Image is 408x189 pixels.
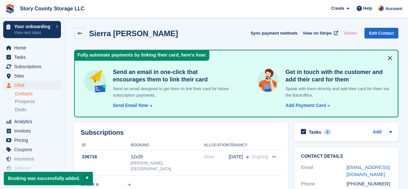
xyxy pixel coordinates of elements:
a: Edit Contact [364,28,398,38]
button: Delete [342,28,359,38]
a: Add Payment Card [283,102,331,109]
a: [EMAIL_ADDRESS][DOMAIN_NAME] [346,164,390,177]
h2: Contact Details [301,154,392,159]
span: Tasks [14,53,53,62]
img: send-email-b5881ef4c8f827a638e46e229e590028c7e36e3a6c99d2365469aff88783de13.svg [83,68,108,94]
a: menu [3,43,61,52]
a: Your onboarding View next steps [3,21,61,38]
a: menu [3,71,61,80]
a: menu [3,154,61,163]
span: Help [363,5,372,12]
span: Coupons [14,145,53,154]
th: Tenancy [229,140,268,151]
th: Booking [131,140,204,151]
a: menu [3,81,61,90]
a: menu [3,164,61,173]
a: menu [3,126,61,135]
img: Leah Hattan [378,5,384,12]
span: Create [331,5,344,12]
p: Speak with them directly and add their card for them via the Backoffice. [283,86,390,98]
a: menu [3,145,61,154]
div: Send Email Now [113,102,148,109]
span: Home [14,43,53,52]
div: Email [301,164,346,178]
h2: Sierra [PERSON_NAME] [89,29,178,38]
span: Sites [14,71,53,80]
h4: Send an email in one-click that encourages them to link their card [110,68,230,83]
span: Account [385,5,402,12]
p: View next steps [14,30,53,36]
span: Ongoing [251,154,268,159]
h2: Subscriptions [81,129,282,136]
span: Subscriptions [14,62,53,71]
p: Booking was successfully added. [4,172,93,185]
a: View on Stripe [300,28,339,38]
span: Settings [14,164,53,173]
img: stora-icon-8386f47178a22dfd0bd8f6a31ec36ba5ce8667c1dd55bd0f319d3a0aa187defe.svg [5,4,15,14]
span: Insurance [14,154,53,163]
p: Your onboarding [14,24,53,29]
a: Add [373,129,382,136]
span: Pricing [14,136,53,145]
div: Add Payment Card [285,102,326,109]
div: [PHONE_NUMBER] [346,180,392,188]
h2: Tasks [309,129,321,135]
a: Prospects [15,98,61,105]
span: Invoices [14,126,53,135]
a: Story County Storage LLC [17,3,87,14]
a: menu [3,136,61,145]
th: ID [81,140,131,151]
div: [PERSON_NAME], [GEOGRAPHIC_DATA] [131,160,204,172]
div: 12x35 [131,153,204,160]
div: Fully automate payments by linking their card, here's how: [75,50,209,61]
h4: Get in touch with the customer and add their card for them [283,68,390,83]
span: [DATE] [229,153,243,160]
div: 106716 [81,153,131,160]
p: Send an email designed to get them to link their card for future subscription payments. [110,86,230,98]
th: Allocation [204,140,229,151]
span: Prospects [15,99,35,105]
a: menu [3,53,61,62]
span: Deals [15,107,26,113]
a: Contacts [15,91,61,97]
span: Analytics [14,117,53,126]
a: menu [3,62,61,71]
img: get-in-touch-e3e95b6451f4e49772a6039d3abdde126589d6f45a760754adfa51be33bf0f70.svg [256,68,281,93]
a: menu [3,117,61,126]
span: View on Stripe [303,30,332,37]
div: Phone [301,180,346,188]
span: CRM [14,81,53,90]
div: None [204,153,229,160]
button: Sync payment methods [251,28,298,38]
a: Deals [15,106,61,113]
div: 0 [324,129,331,135]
